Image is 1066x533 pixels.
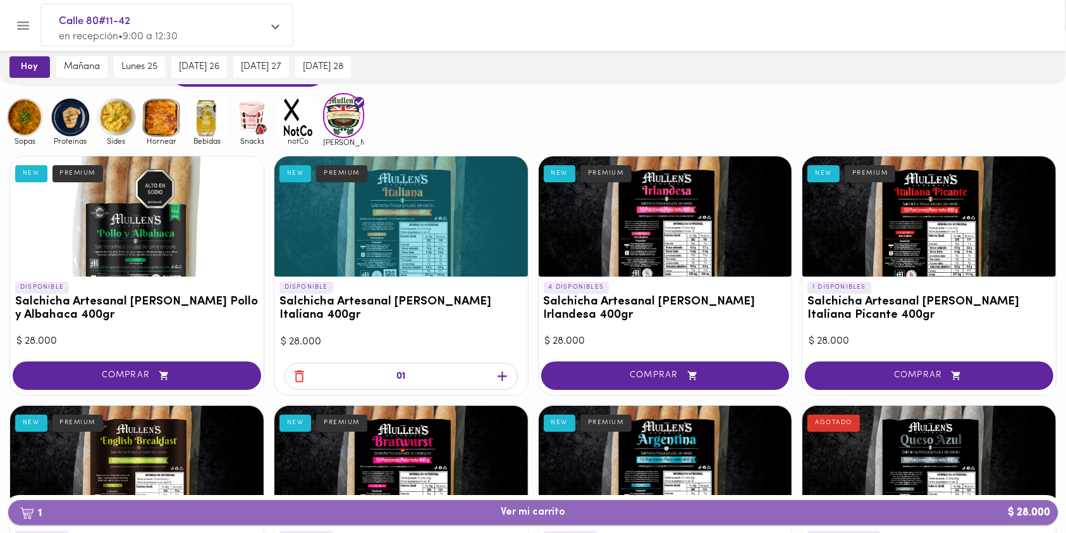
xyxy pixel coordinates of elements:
span: mañana [64,61,100,73]
div: Salchicha Artesanal Mullens Bratwurst 400gr [274,406,528,526]
div: NEW [15,415,47,431]
span: hoy [18,61,41,73]
span: [PERSON_NAME] [323,138,364,146]
div: PREMIUM [316,165,367,182]
div: NEW [279,415,312,431]
button: [DATE] 27 [233,56,289,78]
div: NEW [544,415,576,431]
div: Salchicha Artesanal Mullens Queso Azul 400gr [802,406,1056,526]
div: PREMIUM [316,415,367,431]
div: $ 28.000 [809,334,1050,349]
img: Proteinas [50,97,91,138]
img: Sopas [4,97,46,138]
span: Proteinas [50,137,91,145]
button: mañana [56,56,107,78]
img: notCo [278,97,319,138]
div: Salchicha Artesanal Mullens Italiana 400gr [274,156,528,277]
div: $ 28.000 [545,334,786,349]
span: Bebidas [187,137,228,145]
div: PREMIUM [52,415,104,431]
div: $ 28.000 [281,335,522,349]
img: Bebidas [187,97,228,138]
div: PREMIUM [580,415,632,431]
div: NEW [544,165,576,182]
button: lunes 25 [114,56,165,78]
span: [DATE] 28 [303,61,343,73]
img: Hornear [141,97,182,138]
div: Salchicha Artesanal Mullens Argentina 400gr [539,406,792,526]
button: COMPRAR [541,361,790,390]
span: [DATE] 27 [241,61,281,73]
span: notCo [278,137,319,145]
button: COMPRAR [13,361,261,390]
button: [DATE] 26 [171,56,227,78]
button: hoy [9,56,50,78]
span: COMPRAR [557,370,774,381]
h3: Salchicha Artesanal [PERSON_NAME] Italiana Picante 400gr [807,296,1051,322]
span: Hornear [141,137,182,145]
div: $ 28.000 [16,334,257,349]
div: Salchicha Artesanal Mullens Italiana Picante 400gr [802,156,1056,277]
span: Snacks [232,137,273,145]
span: Ver mi carrito [501,506,565,518]
span: COMPRAR [821,370,1038,381]
div: Salchicha Artesanal Mullens English Breakfast 400gr [10,406,264,526]
p: 4 DISPONIBLES [544,282,610,293]
span: COMPRAR [28,370,245,381]
p: DISPONIBLE [15,282,69,293]
img: cart.png [20,507,34,520]
p: DISPONIBLE [279,282,333,293]
div: Salchicha Artesanal Mullens Irlandesa 400gr [539,156,792,277]
p: 01 [396,370,405,384]
button: 1Ver mi carrito$ 28.000 [8,500,1058,525]
span: Sides [95,137,137,145]
span: Sopas [4,137,46,145]
span: [DATE] 26 [179,61,219,73]
img: mullens [323,93,364,138]
img: Snacks [232,97,273,138]
button: COMPRAR [805,361,1053,390]
div: NEW [279,165,312,182]
button: [DATE] 28 [295,56,351,78]
div: NEW [807,165,840,182]
div: PREMIUM [52,165,104,182]
p: 1 DISPONIBLES [807,282,871,293]
span: lunes 25 [121,61,157,73]
div: AGOTADO [807,415,860,431]
b: 1 [12,505,49,521]
div: PREMIUM [845,165,896,182]
h3: Salchicha Artesanal [PERSON_NAME] Pollo y Albahaca 400gr [15,296,259,322]
div: PREMIUM [580,165,632,182]
span: Calle 80#11-42 [59,13,262,30]
div: NEW [15,165,47,182]
img: Sides [95,97,137,138]
h3: Salchicha Artesanal [PERSON_NAME] Irlandesa 400gr [544,296,787,322]
div: Salchicha Artesanal Mullens Pollo y Albahaca 400gr [10,156,264,277]
h3: Salchicha Artesanal [PERSON_NAME] Italiana 400gr [279,296,523,322]
button: Menu [8,10,39,41]
iframe: Messagebird Livechat Widget [993,460,1053,520]
span: en recepción • 9:00 a 12:30 [59,32,178,42]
